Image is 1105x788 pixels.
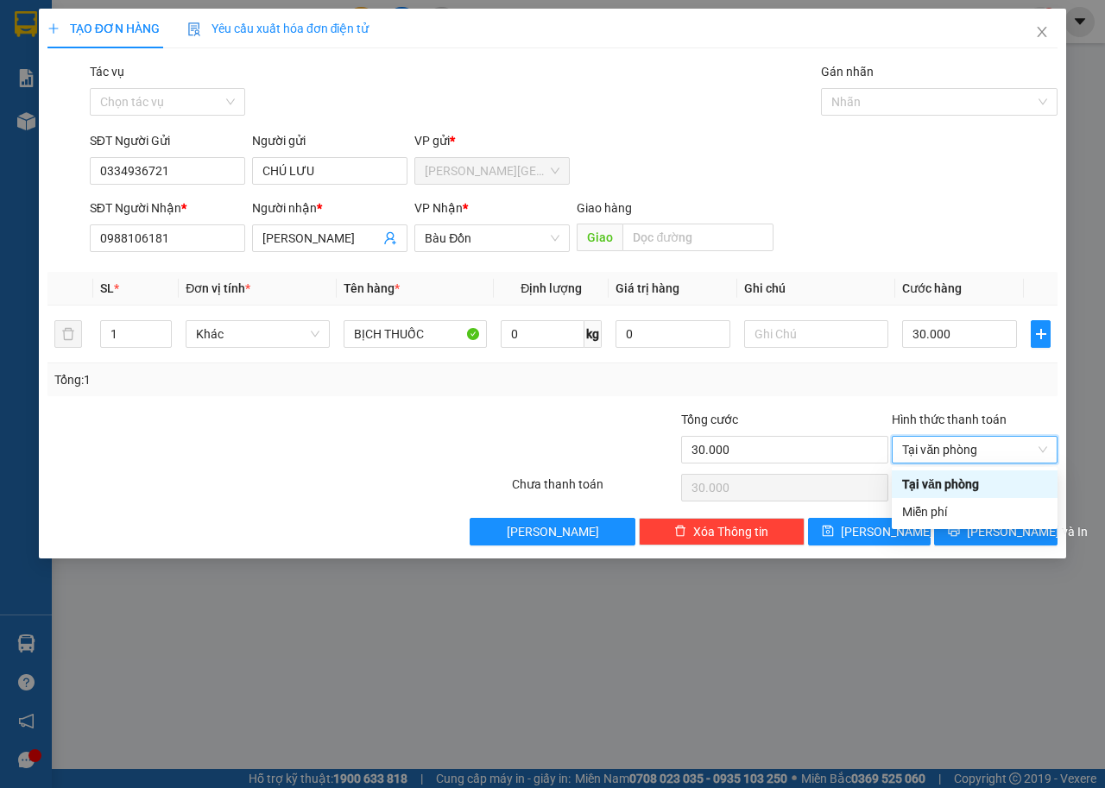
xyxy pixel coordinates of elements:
[186,281,250,295] span: Đơn vị tính
[616,281,679,295] span: Giá trị hàng
[15,16,41,35] span: Gửi:
[54,370,428,389] div: Tổng: 1
[344,320,488,348] input: VD: Bàn, Ghế
[15,15,190,56] div: [PERSON_NAME][GEOGRAPHIC_DATA]
[577,201,632,215] span: Giao hàng
[507,522,599,541] span: [PERSON_NAME]
[47,22,60,35] span: plus
[54,320,82,348] button: delete
[252,199,407,217] div: Người nhận
[821,65,874,79] label: Gán nhãn
[744,320,888,348] input: Ghi Chú
[892,413,1007,426] label: Hình thức thanh toán
[202,16,243,35] span: Nhận:
[808,518,931,545] button: save[PERSON_NAME]
[616,320,730,348] input: 0
[948,525,960,539] span: printer
[414,131,570,150] div: VP gửi
[577,224,622,251] span: Giao
[967,522,1088,541] span: [PERSON_NAME] và In
[902,437,1047,463] span: Tại văn phòng
[90,65,124,79] label: Tác vụ
[187,22,369,35] span: Yêu cầu xuất hóa đơn điện tử
[90,199,245,217] div: SĐT Người Nhận
[344,281,400,295] span: Tên hàng
[90,131,245,150] div: SĐT Người Gửi
[674,525,686,539] span: delete
[584,320,602,348] span: kg
[383,231,397,245] span: user-add
[196,321,319,347] span: Khác
[13,111,193,132] div: 30.000
[822,525,834,539] span: save
[681,413,738,426] span: Tổng cước
[902,281,962,295] span: Cước hàng
[15,56,190,77] div: [PERSON_NAME]
[252,131,407,150] div: Người gửi
[1035,25,1049,39] span: close
[693,522,768,541] span: Xóa Thông tin
[639,518,805,545] button: deleteXóa Thông tin
[934,518,1058,545] button: printer[PERSON_NAME] và In
[15,77,190,101] div: 0967743924
[100,281,114,295] span: SL
[202,56,341,80] div: 0822559637
[841,522,933,541] span: [PERSON_NAME]
[622,224,773,251] input: Dọc đường
[13,113,40,131] span: CR :
[425,225,559,251] span: Bàu Đồn
[737,272,895,306] th: Ghi chú
[425,158,559,184] span: Dương Minh Châu
[414,201,463,215] span: VP Nhận
[47,22,160,35] span: TẠO ĐƠN HÀNG
[510,475,679,505] div: Chưa thanh toán
[521,281,582,295] span: Định lượng
[1032,327,1050,341] span: plus
[1031,320,1051,348] button: plus
[470,518,635,545] button: [PERSON_NAME]
[1018,9,1066,57] button: Close
[202,15,341,35] div: An Sương
[187,22,201,36] img: icon
[202,35,341,56] div: [PERSON_NAME]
